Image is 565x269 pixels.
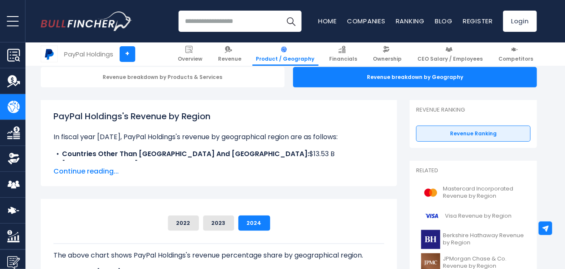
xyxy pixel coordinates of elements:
a: + [120,46,135,62]
span: Ownership [373,56,402,62]
a: Ownership [369,42,406,66]
h1: PayPal Holdings's Revenue by Region [53,110,384,123]
a: Financials [325,42,361,66]
a: Mastercard Incorporated Revenue by Region [416,181,531,205]
a: Home [318,17,337,25]
a: Blog [435,17,453,25]
span: Mastercard Incorporated Revenue by Region [443,185,526,200]
a: Companies [347,17,386,25]
b: Countries Other Than [GEOGRAPHIC_DATA] And [GEOGRAPHIC_DATA]: [62,149,309,159]
a: Ranking [396,17,425,25]
button: 2024 [238,216,270,231]
span: Financials [329,56,357,62]
span: CEO Salary / Employees [417,56,483,62]
p: Related [416,167,531,174]
a: CEO Salary / Employees [414,42,487,66]
img: BRK-B logo [421,230,440,249]
a: Go to homepage [41,11,132,31]
b: [GEOGRAPHIC_DATA]: [62,159,140,169]
button: 2023 [203,216,234,231]
p: The above chart shows PayPal Holdings's revenue percentage share by geographical region. [53,250,384,261]
div: Revenue breakdown by Geography [293,67,537,87]
button: Search [280,11,302,32]
div: PayPal Holdings [64,49,113,59]
span: Overview [178,56,202,62]
a: Revenue Ranking [416,126,531,142]
span: Competitors [498,56,533,62]
a: Visa Revenue by Region [416,205,531,228]
button: 2022 [168,216,199,231]
a: Berkshire Hathaway Revenue by Region [416,228,531,251]
img: Bullfincher logo [41,11,132,31]
img: MA logo [421,183,440,202]
span: Berkshire Hathaway Revenue by Region [443,232,526,247]
a: Revenue [214,42,245,66]
span: Product / Geography [256,56,315,62]
img: Ownership [7,152,20,165]
li: $18.27 B [53,159,384,169]
a: Product / Geography [252,42,319,66]
img: PYPL logo [41,46,57,62]
img: V logo [421,207,442,226]
span: Continue reading... [53,166,384,177]
a: Overview [174,42,206,66]
li: $13.53 B [53,149,384,159]
p: Revenue Ranking [416,106,531,114]
p: In fiscal year [DATE], PayPal Holdings's revenue by geographical region are as follows: [53,132,384,142]
a: Login [503,11,537,32]
a: Register [463,17,493,25]
span: Visa Revenue by Region [445,213,512,220]
span: Revenue [218,56,241,62]
a: Competitors [495,42,537,66]
div: Revenue breakdown by Products & Services [41,67,285,87]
